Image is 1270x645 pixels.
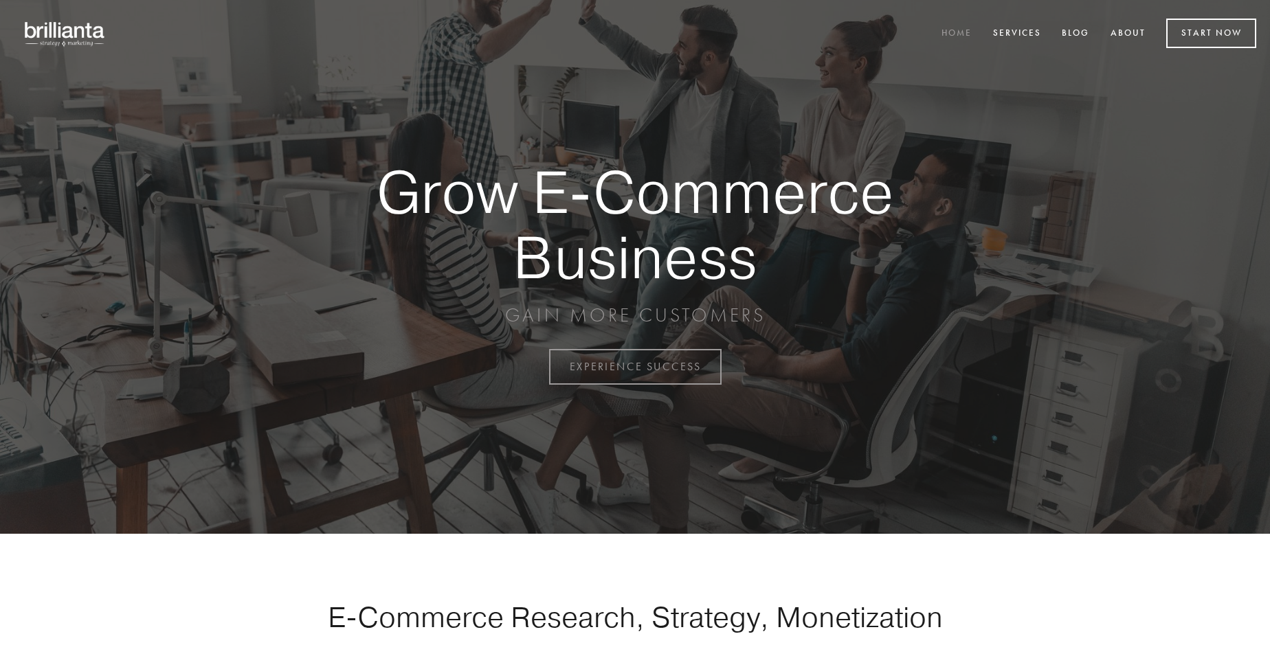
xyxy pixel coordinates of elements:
a: About [1102,23,1155,45]
a: Blog [1053,23,1098,45]
p: GAIN MORE CUSTOMERS [328,303,942,328]
a: Services [984,23,1050,45]
a: Home [933,23,981,45]
strong: Grow E-Commerce Business [328,159,942,289]
img: brillianta - research, strategy, marketing [14,14,117,54]
a: Start Now [1166,19,1256,48]
h1: E-Commerce Research, Strategy, Monetization [285,600,985,634]
a: EXPERIENCE SUCCESS [549,349,722,385]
